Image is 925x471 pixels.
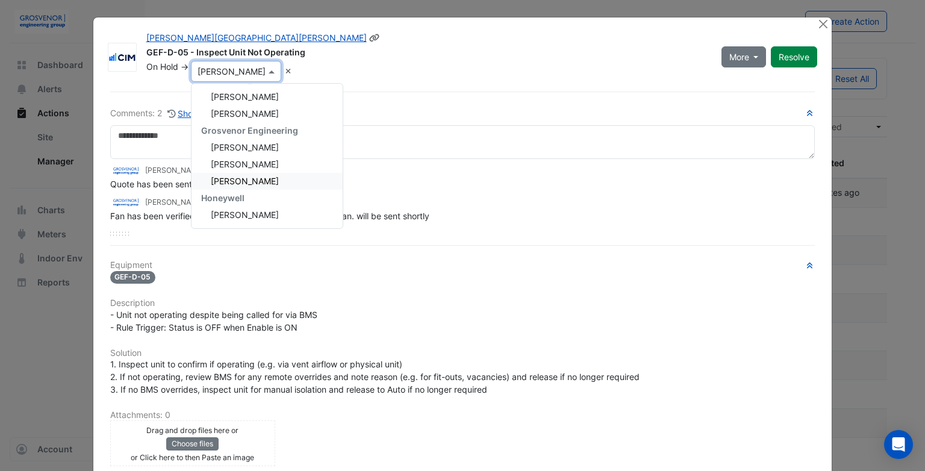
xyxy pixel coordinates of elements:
small: [PERSON_NAME] - - [145,197,252,208]
span: 1. Inspect unit to confirm if operating (e.g. via vent airflow or physical unit) 2. If not operat... [110,359,640,395]
span: [PERSON_NAME] [211,159,279,169]
img: CIM [108,51,136,63]
button: Resolve [771,46,817,67]
span: More [729,51,749,63]
span: GEF-D-05 [110,271,156,284]
button: Choose files [166,437,219,451]
div: Open Intercom Messenger [884,430,913,459]
span: -> [181,61,188,72]
span: Fan has been verified, quote is being compiled to replace fan. will be sent shortly [110,211,429,221]
h6: Equipment [110,260,815,270]
span: [PERSON_NAME] [211,210,279,220]
button: Show Activity [167,107,232,120]
h6: Solution [110,348,815,358]
small: or Click here to then Paste an image [131,453,254,462]
span: - Unit not operating despite being called for via BMS - Rule Trigger: Status is OFF when Enable i... [110,310,317,332]
small: Drag and drop files here or [146,426,238,435]
span: [PERSON_NAME] [211,142,279,152]
span: [PERSON_NAME] [211,92,279,102]
span: On Hold [146,61,178,72]
span: Grosvenor Engineering [201,125,298,136]
span: Quote has been sent for approval. [110,179,245,189]
small: [PERSON_NAME] - - [145,165,252,176]
span: Honeywell [201,193,244,203]
span: Copy link to clipboard [369,33,380,43]
button: Close [817,17,829,30]
div: GEF-D-05 - Inspect Unit Not Operating [146,46,707,61]
div: Comments: 2 [110,107,232,120]
a: [PERSON_NAME][GEOGRAPHIC_DATA][PERSON_NAME] [146,33,367,43]
h6: Description [110,298,815,308]
img: Grosvenor Engineering [110,196,140,209]
button: More [721,46,767,67]
h6: Attachments: 0 [110,410,815,420]
img: Grosvenor Engineering [110,164,140,178]
span: [PERSON_NAME] [211,108,279,119]
span: [PERSON_NAME] [211,176,279,186]
ng-dropdown-panel: Options list [191,83,343,229]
